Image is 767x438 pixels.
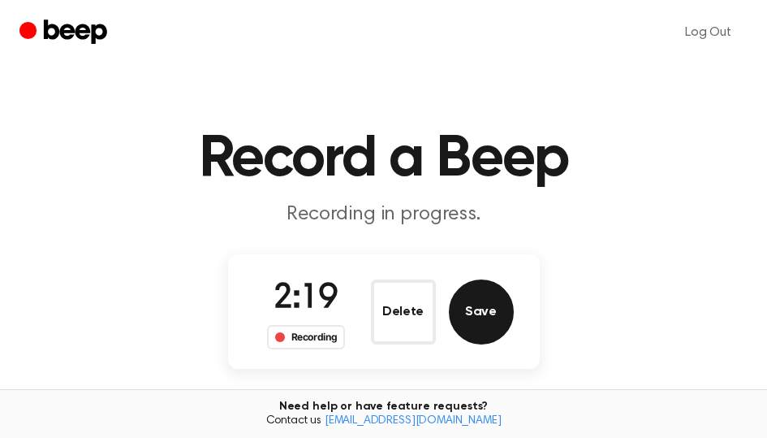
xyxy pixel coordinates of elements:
span: 2:19 [274,282,338,316]
a: Log Out [669,13,748,52]
div: Recording [267,325,346,349]
button: Save Audio Record [449,280,514,345]
span: Contact us [10,414,757,429]
h1: Record a Beep [19,130,748,189]
p: Recording in progress. [72,202,696,228]
a: [EMAIL_ADDRESS][DOMAIN_NAME] [325,415,502,427]
button: Delete Audio Record [371,280,436,345]
a: Beep [19,17,111,49]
